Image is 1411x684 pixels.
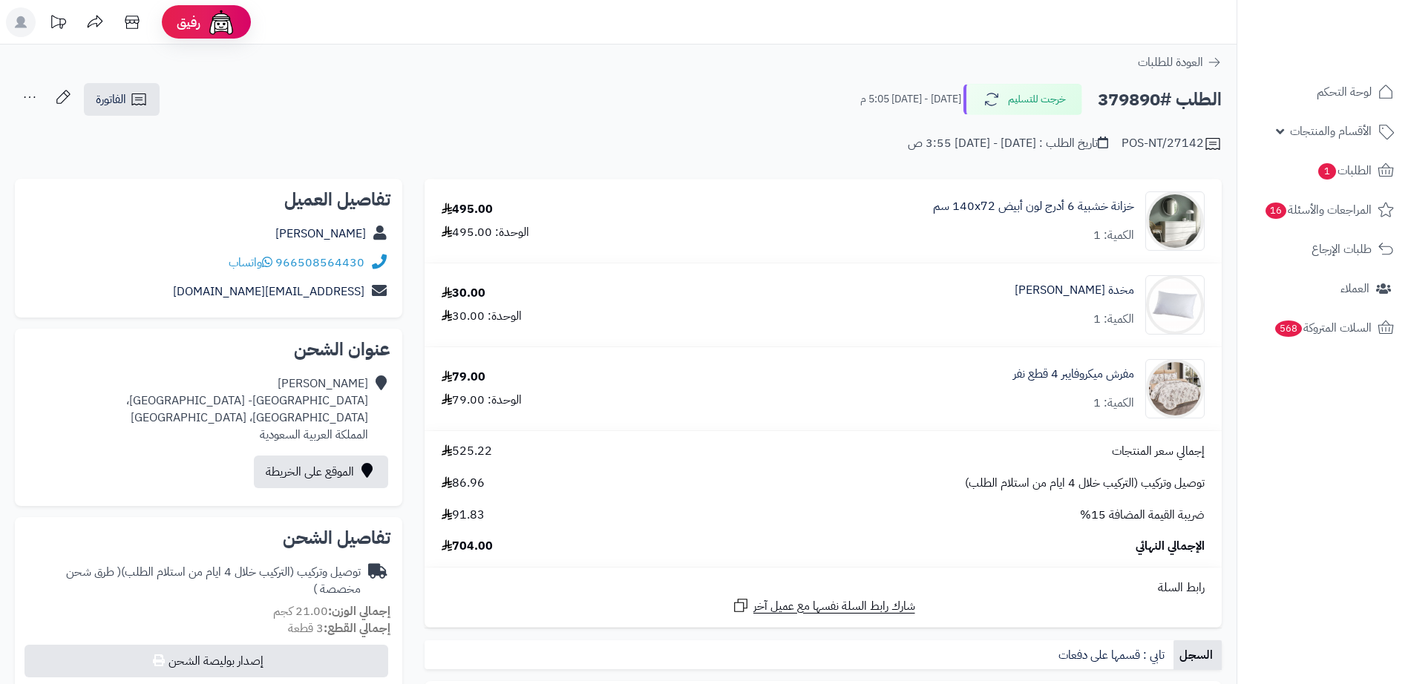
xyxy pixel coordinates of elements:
[96,91,126,108] span: الفاتورة
[1138,53,1222,71] a: العودة للطلبات
[173,283,364,300] a: [EMAIL_ADDRESS][DOMAIN_NAME]
[1146,191,1204,251] img: 1746709299-1702541934053-68567865785768-1000x1000-90x90.jpg
[1246,74,1402,110] a: لوحة التحكم
[1093,227,1134,244] div: الكمية: 1
[1246,271,1402,306] a: العملاء
[1013,366,1134,383] a: مفرش ميكروفايبر 4 قطع نفر
[1246,153,1402,188] a: الطلبات1
[24,645,388,677] button: إصدار بوليصة الشحن
[442,475,485,492] span: 86.96
[442,443,492,460] span: 525.22
[908,135,1108,152] div: تاريخ الطلب : [DATE] - [DATE] 3:55 ص
[1093,311,1134,328] div: الكمية: 1
[1317,82,1372,102] span: لوحة التحكم
[732,596,915,615] a: شارك رابط السلة نفسها مع عميل آخر
[27,341,390,358] h2: عنوان الشحن
[1146,275,1204,335] img: 1703426873-pillow-90x90.png
[1340,278,1369,299] span: العملاء
[1112,443,1205,460] span: إجمالي سعر المنتجات
[442,538,493,555] span: 704.00
[288,619,390,637] small: 3 قطعة
[442,507,485,524] span: 91.83
[963,84,1082,115] button: خرجت للتسليم
[442,392,522,409] div: الوحدة: 79.00
[860,92,961,107] small: [DATE] - [DATE] 5:05 م
[66,563,361,598] span: ( طرق شحن مخصصة )
[1052,640,1173,670] a: تابي : قسمها على دفعات
[1246,310,1402,346] a: السلات المتروكة568
[1274,320,1302,338] span: 568
[27,564,361,598] div: توصيل وتركيب (التركيب خلال 4 ايام من استلام الطلب)
[254,456,388,488] a: الموقع على الخريطة
[1122,135,1222,153] div: POS-NT/27142
[126,375,368,443] div: [PERSON_NAME] [GEOGRAPHIC_DATA]- [GEOGRAPHIC_DATA]، [GEOGRAPHIC_DATA]، [GEOGRAPHIC_DATA] المملكة ...
[27,191,390,208] h2: تفاصيل العميل
[1136,538,1205,555] span: الإجمالي النهائي
[1246,231,1402,267] a: طلبات الإرجاع
[1246,192,1402,228] a: المراجعات والأسئلة16
[1015,282,1134,299] a: مخدة [PERSON_NAME]
[39,7,76,41] a: تحديثات المنصة
[206,7,236,37] img: ai-face.png
[1093,395,1134,412] div: الكمية: 1
[933,198,1134,215] a: خزانة خشبية 6 أدرج لون أبيض 140x72 سم
[275,254,364,272] a: 966508564430
[442,285,485,302] div: 30.00
[229,254,272,272] a: واتساب
[1080,507,1205,524] span: ضريبة القيمة المضافة 15%
[1265,203,1286,220] span: 16
[177,13,200,31] span: رفيق
[1173,640,1222,670] a: السجل
[1138,53,1203,71] span: العودة للطلبات
[275,225,366,243] a: [PERSON_NAME]
[273,602,390,620] small: 21.00 كجم
[328,602,390,620] strong: إجمالي الوزن:
[442,201,493,218] div: 495.00
[84,83,160,116] a: الفاتورة
[442,308,522,325] div: الوحدة: 30.00
[324,619,390,637] strong: إجمالي القطع:
[1264,200,1372,220] span: المراجعات والأسئلة
[1310,31,1397,62] img: logo-2.png
[430,579,1216,596] div: رابط السلة
[442,224,529,241] div: الوحدة: 495.00
[442,369,485,386] div: 79.00
[1318,163,1337,180] span: 1
[965,475,1205,492] span: توصيل وتركيب (التركيب خلال 4 ايام من استلام الطلب)
[753,598,915,615] span: شارك رابط السلة نفسها مع عميل آخر
[1274,318,1372,338] span: السلات المتروكة
[1317,160,1372,181] span: الطلبات
[1290,121,1372,142] span: الأقسام والمنتجات
[1146,359,1204,418] img: 1752753090-10-90x90.jpg
[1098,85,1222,115] h2: الطلب #379890
[27,529,390,547] h2: تفاصيل الشحن
[1312,239,1372,260] span: طلبات الإرجاع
